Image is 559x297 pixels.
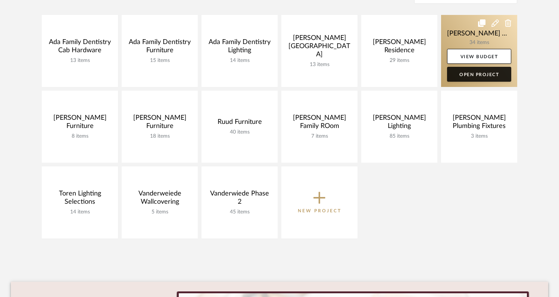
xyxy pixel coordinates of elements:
[48,190,112,209] div: Toren Lighting Selections
[287,114,352,133] div: [PERSON_NAME] Family ROom
[287,62,352,68] div: 13 items
[367,114,431,133] div: [PERSON_NAME] Lighting
[207,38,272,57] div: Ada Family Dentistry Lighting
[447,67,511,82] a: Open Project
[128,57,192,64] div: 15 items
[207,190,272,209] div: Vanderwiede Phase 2
[48,133,112,140] div: 8 items
[447,133,511,140] div: 3 items
[128,190,192,209] div: Vanderweiede Wallcovering
[207,209,272,215] div: 45 items
[207,118,272,129] div: Ruud Furniture
[48,38,112,57] div: Ada Family Dentistry Cab Hardware
[287,34,352,62] div: [PERSON_NAME] [GEOGRAPHIC_DATA]
[128,133,192,140] div: 18 items
[447,114,511,133] div: [PERSON_NAME] Plumbing Fixtures
[48,209,112,215] div: 14 items
[207,57,272,64] div: 14 items
[367,38,431,57] div: [PERSON_NAME] Residence
[367,57,431,64] div: 29 items
[48,114,112,133] div: [PERSON_NAME] Furniture
[447,49,511,64] a: View Budget
[367,133,431,140] div: 85 items
[287,133,352,140] div: 7 items
[207,129,272,135] div: 40 items
[298,207,341,215] p: New Project
[48,57,112,64] div: 13 items
[281,166,357,238] button: New Project
[128,38,192,57] div: Ada Family Dentistry Furniture
[128,114,192,133] div: [PERSON_NAME] Furniture
[128,209,192,215] div: 5 items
